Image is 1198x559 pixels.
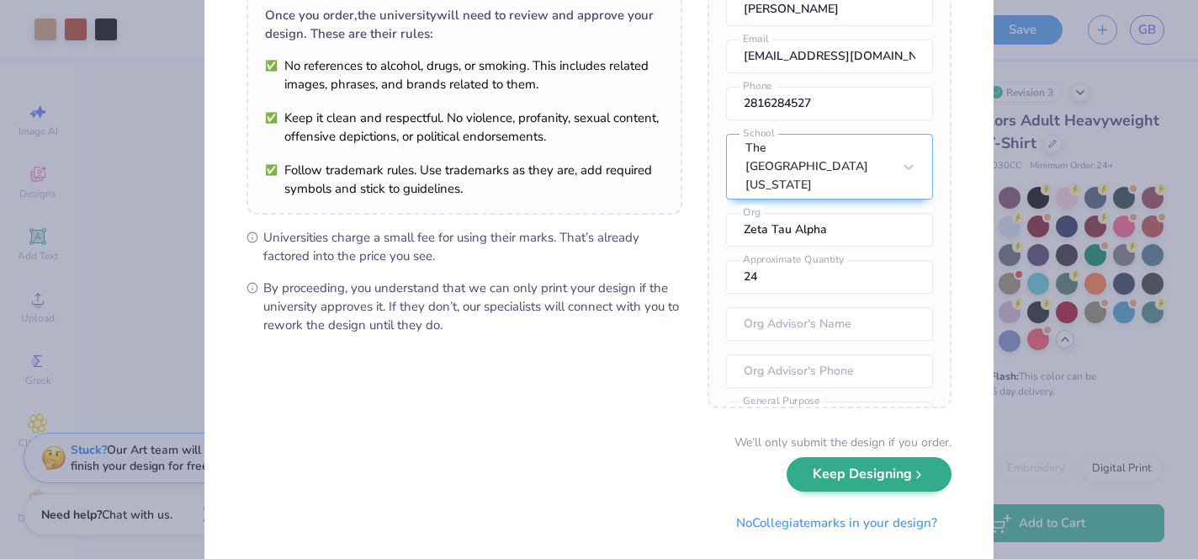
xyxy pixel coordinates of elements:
input: Approximate Quantity [726,260,933,294]
input: Phone [726,87,933,120]
span: Universities charge a small fee for using their marks. That’s already factored into the price you... [263,228,682,265]
input: Org [726,213,933,247]
input: Email [726,40,933,73]
input: Org Advisor's Phone [726,354,933,388]
button: NoCollegiatemarks in your design? [722,506,952,540]
div: The [GEOGRAPHIC_DATA][US_STATE] [745,139,892,194]
div: Once you order, the university will need to review and approve your design. These are their rules: [265,6,664,43]
li: Follow trademark rules. Use trademarks as they are, add required symbols and stick to guidelines. [265,161,664,198]
li: Keep it clean and respectful. No violence, profanity, sexual content, offensive depictions, or po... [265,109,664,146]
button: Keep Designing [787,457,952,492]
div: We’ll only submit the design if you order. [734,434,952,451]
li: No references to alcohol, drugs, or smoking. This includes related images, phrases, and brands re... [265,56,664,93]
input: Org Advisor's Name [726,307,933,341]
span: By proceeding, you understand that we can only print your design if the university approves it. I... [263,279,682,334]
